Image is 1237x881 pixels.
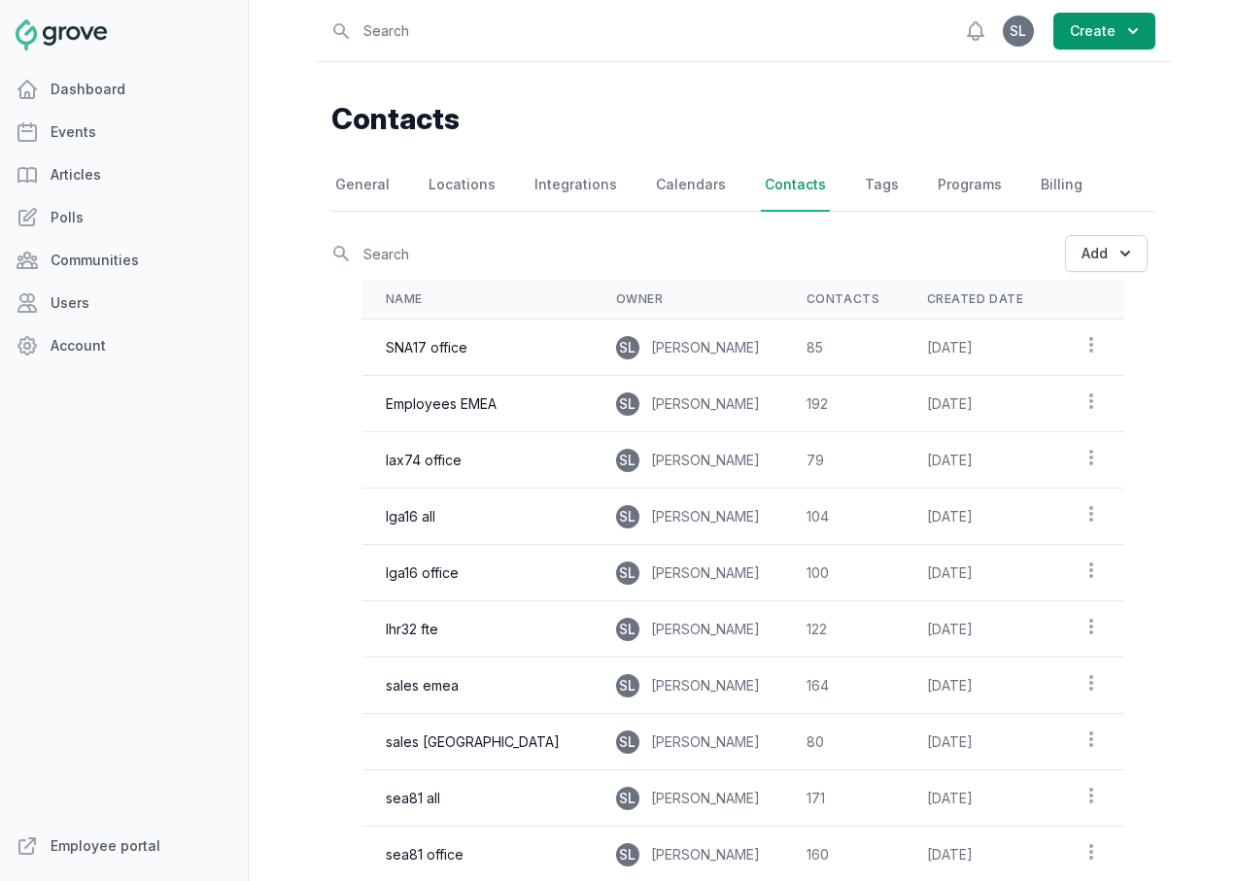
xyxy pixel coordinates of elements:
th: Name [362,280,593,320]
span: SL [619,623,636,636]
td: Employees EMEA [362,376,593,432]
span: SL [619,848,636,862]
td: [DATE] [904,320,1059,376]
span: SL [619,566,636,580]
span: 100 [807,563,829,583]
span: 104 [807,507,829,526]
a: Tags [861,159,903,212]
span: SL [619,454,636,467]
td: [DATE] [904,545,1059,601]
span: [PERSON_NAME] [651,733,760,750]
span: [PERSON_NAME] [651,452,760,468]
img: Grove [16,19,107,51]
h1: Contacts [331,101,1155,136]
span: SL [619,735,636,749]
span: SL [619,792,636,805]
th: Contacts [783,280,904,320]
td: lga16 all [362,489,593,545]
a: General [331,159,394,212]
span: SL [619,679,636,693]
td: lhr32 fte [362,601,593,658]
span: 79 [807,451,824,470]
span: [PERSON_NAME] [651,339,760,356]
td: SNA17 office [362,320,593,376]
td: sea81 all [362,770,593,827]
span: [PERSON_NAME] [651,621,760,637]
td: [DATE] [904,714,1059,770]
td: [DATE] [904,489,1059,545]
span: [PERSON_NAME] [651,790,760,806]
span: 160 [807,845,829,864]
a: Locations [425,159,499,212]
a: Integrations [531,159,621,212]
a: Calendars [652,159,730,212]
a: Contacts [761,159,830,212]
span: SL [619,341,636,355]
td: lga16 office [362,545,593,601]
button: Add [1065,235,1148,272]
th: Owner [593,280,783,320]
td: [DATE] [904,432,1059,489]
span: 164 [807,676,829,695]
button: SL [1003,16,1034,47]
input: Search [331,237,1050,271]
td: [DATE] [904,770,1059,827]
a: Billing [1037,159,1086,212]
button: Create [1053,13,1155,50]
span: [PERSON_NAME] [651,846,760,863]
span: [PERSON_NAME] [651,395,760,412]
td: [DATE] [904,601,1059,658]
span: 171 [807,789,825,808]
span: 122 [807,620,827,639]
a: Programs [934,159,1006,212]
span: 85 [807,338,823,357]
span: [PERSON_NAME] [651,564,760,581]
span: 80 [807,732,824,752]
td: [DATE] [904,376,1059,432]
span: [PERSON_NAME] [651,677,760,694]
span: [PERSON_NAME] [651,508,760,525]
span: 192 [807,394,828,414]
td: sales emea [362,658,593,714]
span: SL [1010,24,1026,38]
th: Created date [904,280,1059,320]
span: SL [619,397,636,411]
td: sales [GEOGRAPHIC_DATA] [362,714,593,770]
td: [DATE] [904,658,1059,714]
td: lax74 office [362,432,593,489]
span: SL [619,510,636,524]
